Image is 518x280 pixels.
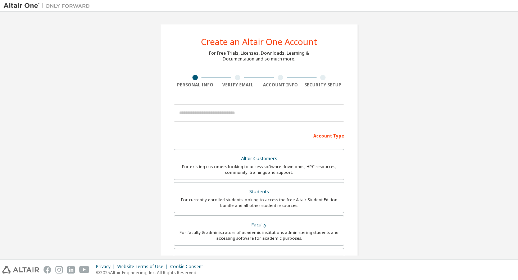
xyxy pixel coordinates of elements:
img: youtube.svg [79,266,90,274]
div: Security Setup [302,82,345,88]
img: Altair One [4,2,94,9]
div: Personal Info [174,82,217,88]
div: Students [178,187,340,197]
div: Account Info [259,82,302,88]
div: Verify Email [217,82,259,88]
div: For currently enrolled students looking to access the free Altair Student Edition bundle and all ... [178,197,340,208]
div: Everyone else [178,253,340,263]
img: altair_logo.svg [2,266,39,274]
div: Cookie Consent [170,264,207,270]
div: For Free Trials, Licenses, Downloads, Learning & Documentation and so much more. [209,50,309,62]
div: Privacy [96,264,117,270]
img: facebook.svg [44,266,51,274]
p: © 2025 Altair Engineering, Inc. All Rights Reserved. [96,270,207,276]
div: Create an Altair One Account [201,37,317,46]
img: instagram.svg [55,266,63,274]
div: For faculty & administrators of academic institutions administering students and accessing softwa... [178,230,340,241]
div: Faculty [178,220,340,230]
div: Altair Customers [178,154,340,164]
img: linkedin.svg [67,266,75,274]
div: Account Type [174,130,344,141]
div: For existing customers looking to access software downloads, HPC resources, community, trainings ... [178,164,340,175]
div: Website Terms of Use [117,264,170,270]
